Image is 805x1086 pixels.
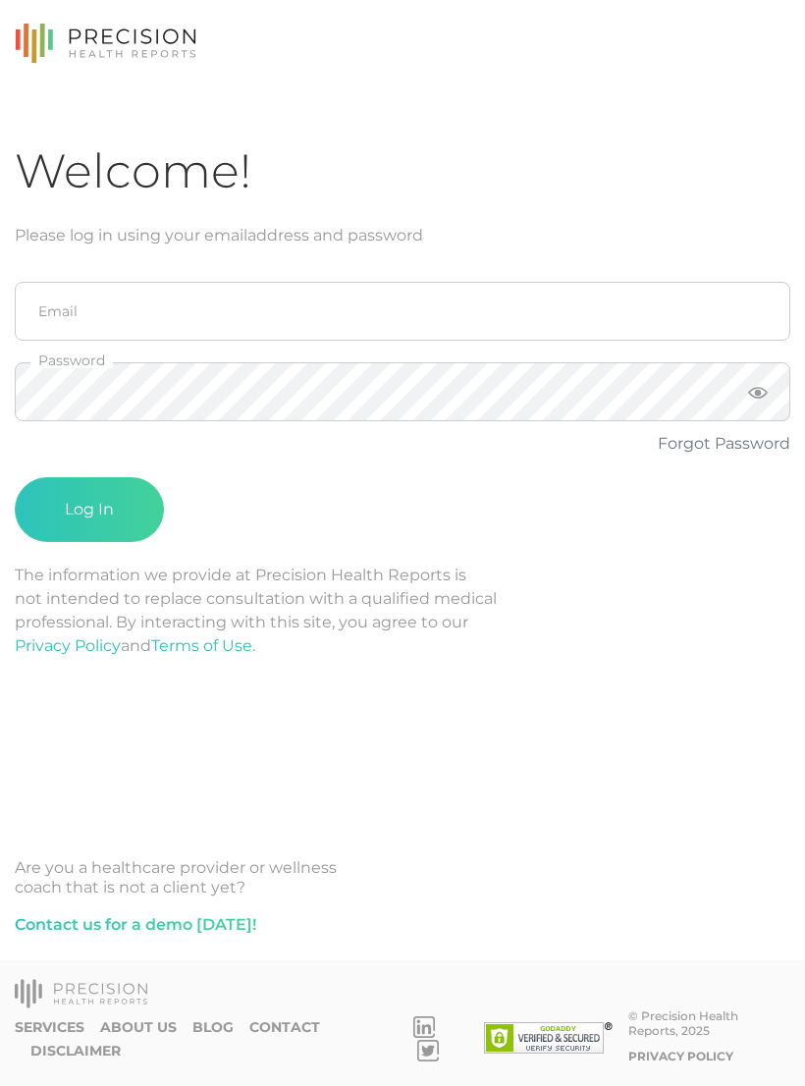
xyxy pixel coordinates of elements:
div: Are you a healthcare provider or wellness coach that is not a client yet? [15,858,790,897]
div: Please log in using your email address and password [15,224,790,247]
a: Services [15,1019,84,1036]
a: Blog [192,1019,234,1036]
a: Terms of Use. [151,636,255,655]
a: Privacy Policy [15,636,121,655]
img: SSL site seal - click to verify [484,1022,613,1054]
p: The information we provide at Precision Health Reports is not intended to replace consultation wi... [15,564,790,658]
div: © Precision Health Reports, 2025 [628,1008,790,1038]
a: About Us [100,1019,177,1036]
a: Forgot Password [658,434,790,453]
input: Email [15,282,790,341]
a: Disclaimer [30,1043,121,1059]
a: Contact us for a demo [DATE]! [15,913,256,937]
button: Log In [15,477,164,542]
h1: Welcome! [15,142,790,200]
a: Privacy Policy [628,1049,733,1063]
a: Contact [249,1019,320,1036]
